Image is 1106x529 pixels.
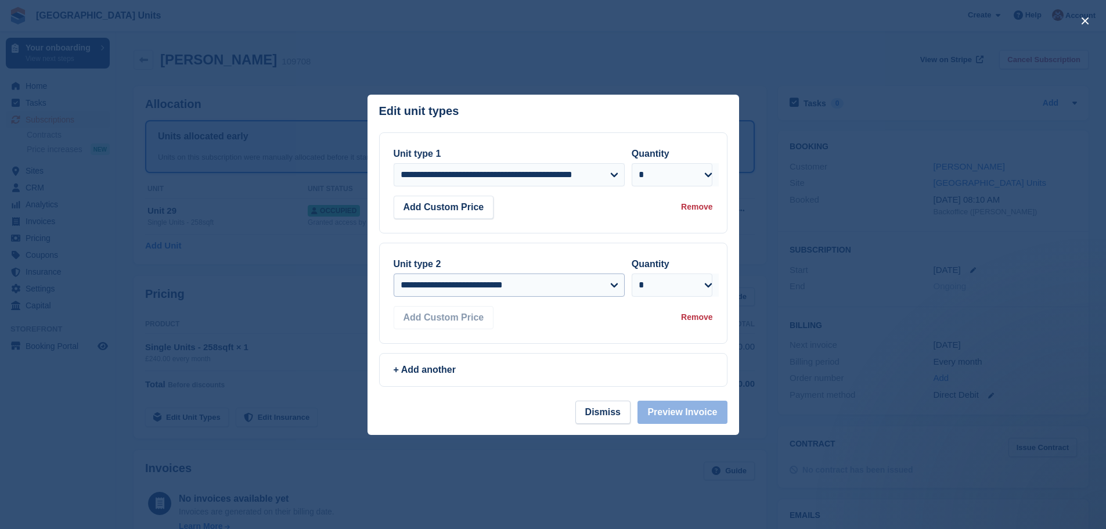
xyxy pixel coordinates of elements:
label: Unit type 1 [394,149,441,159]
button: close [1076,12,1094,30]
div: Remove [681,311,712,323]
button: Add Custom Price [394,306,494,329]
button: Dismiss [575,401,631,424]
label: Quantity [632,259,669,269]
div: + Add another [394,363,713,377]
a: + Add another [379,353,727,387]
label: Quantity [632,149,669,159]
button: Preview Invoice [637,401,727,424]
div: Remove [681,201,712,213]
p: Edit unit types [379,105,459,118]
label: Unit type 2 [394,259,441,269]
button: Add Custom Price [394,196,494,219]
